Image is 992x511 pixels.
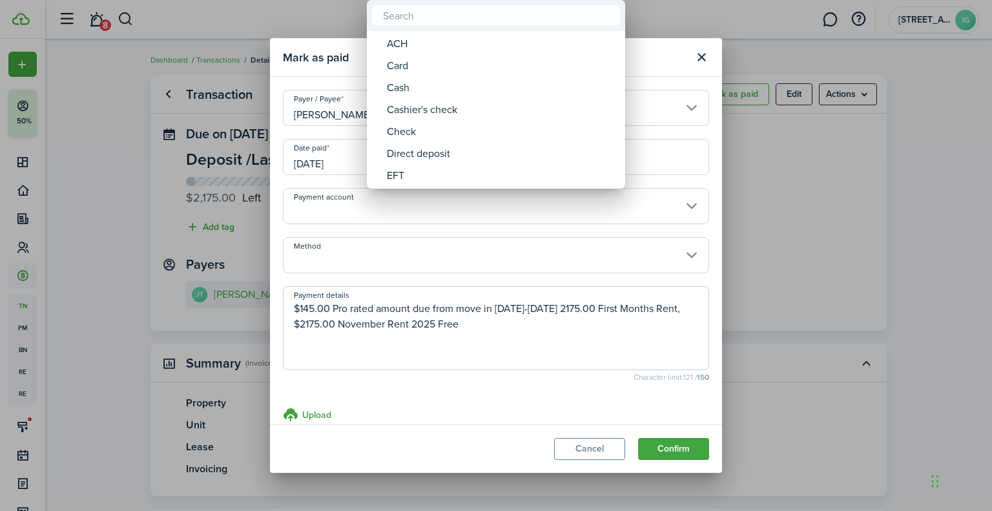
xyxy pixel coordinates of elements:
div: ACH [387,33,615,55]
div: Check [387,121,615,143]
div: Cashier's check [387,99,615,121]
mbsc-wheel: Method [367,31,625,189]
div: Direct deposit [387,143,615,165]
div: Card [387,55,615,77]
input: Search [372,5,620,26]
div: EFT [387,165,615,187]
div: Cash [387,77,615,99]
